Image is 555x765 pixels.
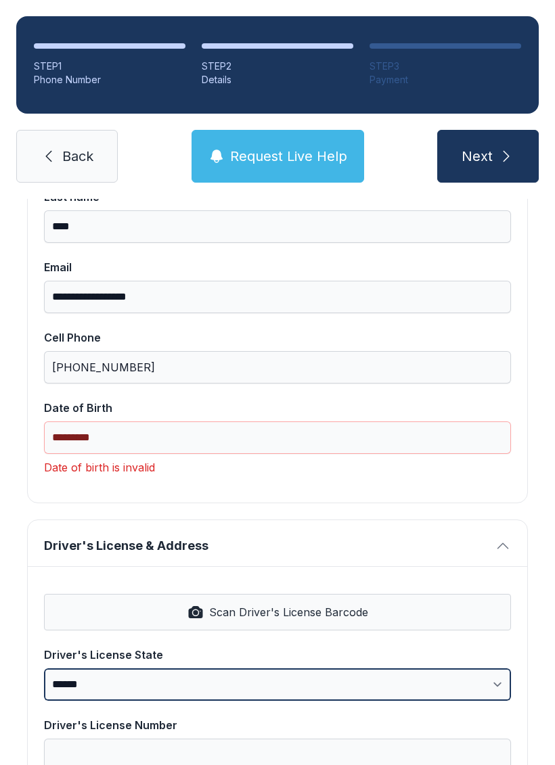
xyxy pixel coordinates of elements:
[230,147,347,166] span: Request Live Help
[209,604,368,620] span: Scan Driver's License Barcode
[44,210,511,243] input: Last name
[44,647,511,663] div: Driver's License State
[28,520,527,566] button: Driver's License & Address
[44,351,511,384] input: Cell Phone
[44,281,511,313] input: Email
[370,60,521,73] div: STEP 3
[462,147,493,166] span: Next
[62,147,93,166] span: Back
[202,60,353,73] div: STEP 2
[44,536,489,555] span: Driver's License & Address
[370,73,521,87] div: Payment
[44,400,511,416] div: Date of Birth
[34,60,185,73] div: STEP 1
[44,717,511,733] div: Driver's License Number
[202,73,353,87] div: Details
[34,73,185,87] div: Phone Number
[44,421,511,454] input: Date of Birth
[44,329,511,346] div: Cell Phone
[44,668,511,701] select: Driver's License State
[44,259,511,275] div: Email
[44,459,511,476] div: Date of birth is invalid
